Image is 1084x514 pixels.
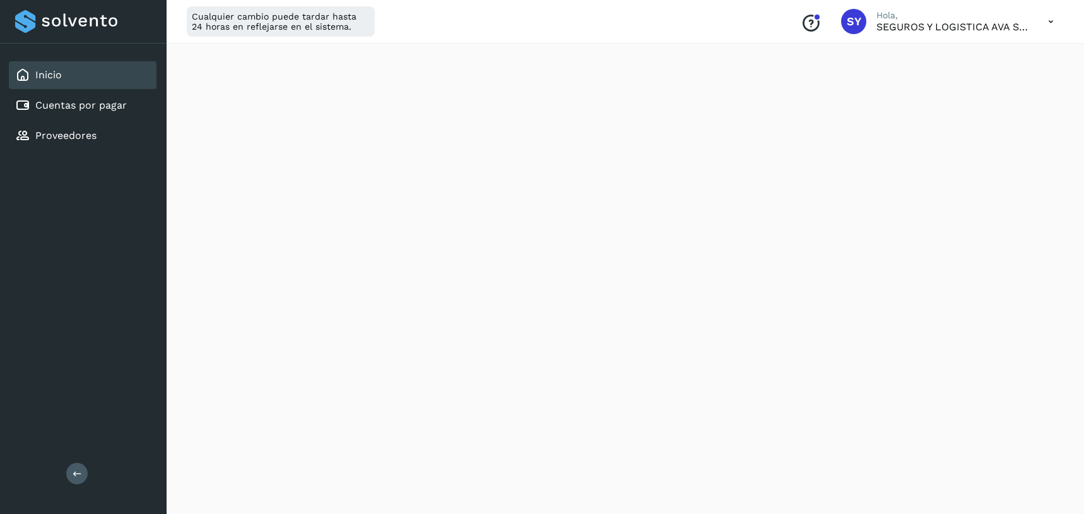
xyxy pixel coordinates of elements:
[187,6,375,37] div: Cualquier cambio puede tardar hasta 24 horas en reflejarse en el sistema.
[35,99,127,111] a: Cuentas por pagar
[35,129,97,141] a: Proveedores
[9,61,156,89] div: Inicio
[9,122,156,150] div: Proveedores
[9,92,156,119] div: Cuentas por pagar
[876,10,1028,21] p: Hola,
[35,69,62,81] a: Inicio
[876,21,1028,33] p: SEGUROS Y LOGISTICA AVA SA DE CV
